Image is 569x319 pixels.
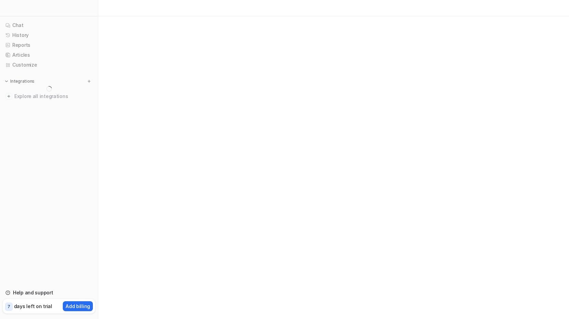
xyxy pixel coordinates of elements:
img: explore all integrations [5,93,12,100]
a: History [3,30,95,40]
a: Chat [3,20,95,30]
img: menu_add.svg [87,79,91,84]
a: Help and support [3,288,95,297]
p: days left on trial [14,303,52,310]
span: Explore all integrations [14,91,93,102]
a: Articles [3,50,95,60]
p: 7 [8,304,10,310]
a: Explore all integrations [3,92,95,101]
a: Customize [3,60,95,70]
img: expand menu [4,79,9,84]
p: Integrations [10,79,34,84]
button: Add billing [63,301,93,311]
p: Add billing [66,303,90,310]
a: Reports [3,40,95,50]
button: Integrations [3,78,37,85]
